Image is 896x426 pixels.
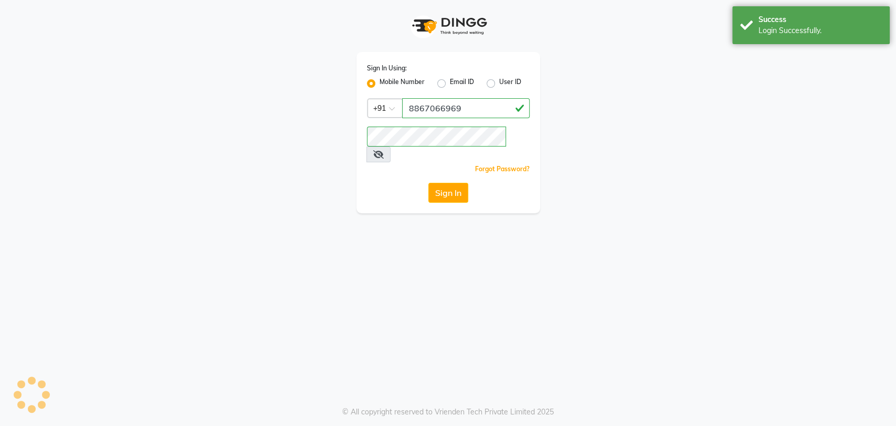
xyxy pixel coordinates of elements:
label: Sign In Using: [367,64,407,73]
input: Username [367,127,506,147]
label: User ID [499,77,521,90]
label: Email ID [450,77,474,90]
div: Success [758,14,882,25]
a: Forgot Password? [475,165,530,173]
div: Login Successfully. [758,25,882,36]
img: logo1.svg [406,11,490,41]
button: Sign In [428,183,468,203]
input: Username [402,98,530,118]
label: Mobile Number [380,77,425,90]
